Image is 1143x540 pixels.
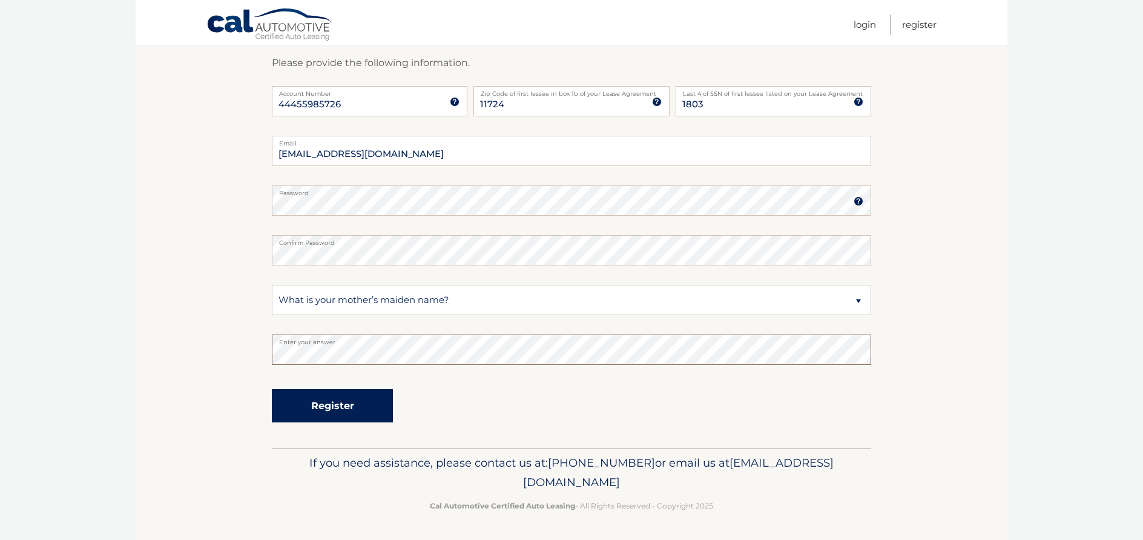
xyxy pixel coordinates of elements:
[206,8,334,43] a: Cal Automotive
[548,456,655,470] span: [PHONE_NUMBER]
[272,185,871,195] label: Password
[272,335,871,344] label: Enter your answer
[450,97,460,107] img: tooltip.svg
[272,86,467,96] label: Account Number
[272,389,393,422] button: Register
[280,499,863,512] p: - All Rights Reserved - Copyright 2025
[676,86,871,116] input: SSN or EIN (last 4 digits only)
[280,453,863,492] p: If you need assistance, please contact us at: or email us at
[676,86,871,96] label: Last 4 of SSN of first lessee listed on your Lease Agreement
[854,15,876,35] a: Login
[272,235,871,245] label: Confirm Password
[272,136,871,145] label: Email
[272,86,467,116] input: Account Number
[272,136,871,166] input: Email
[652,97,662,107] img: tooltip.svg
[902,15,937,35] a: Register
[430,501,575,510] strong: Cal Automotive Certified Auto Leasing
[473,86,669,116] input: Zip Code
[473,86,669,96] label: Zip Code of first lessee in box 1b of your Lease Agreement
[523,456,834,489] span: [EMAIL_ADDRESS][DOMAIN_NAME]
[272,55,871,72] p: Please provide the following information.
[854,196,863,206] img: tooltip.svg
[854,97,863,107] img: tooltip.svg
